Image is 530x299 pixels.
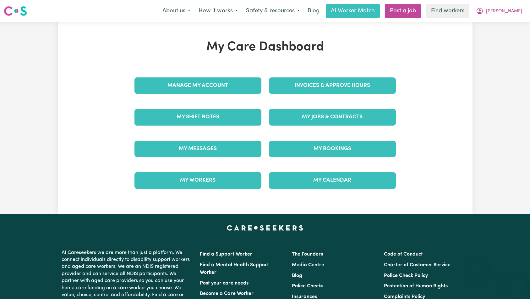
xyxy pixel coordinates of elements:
[4,5,27,17] img: Careseekers logo
[326,4,380,18] a: AI Worker Match
[304,4,323,18] a: Blog
[426,4,469,18] a: Find workers
[384,273,428,278] a: Police Check Policy
[200,281,249,286] a: Post your care needs
[384,284,448,289] a: Protection of Human Rights
[131,40,400,55] h1: My Care Dashboard
[269,77,396,94] a: Invoices & Approve Hours
[292,284,323,289] a: Police Checks
[134,109,261,125] a: My Shift Notes
[471,259,484,271] iframe: Close message
[134,141,261,157] a: My Messages
[292,262,324,268] a: Media Centre
[134,77,261,94] a: Manage My Account
[486,8,522,15] span: [PERSON_NAME]
[227,225,303,230] a: Careseekers home page
[158,4,194,18] button: About us
[269,141,396,157] a: My Bookings
[292,273,302,278] a: Blog
[384,262,451,268] a: Charter of Customer Service
[4,4,27,18] a: Careseekers logo
[505,274,525,294] iframe: Button to launch messaging window
[200,291,254,296] a: Become a Care Worker
[134,172,261,189] a: My Workers
[194,4,242,18] button: How it works
[384,252,423,257] a: Code of Conduct
[385,4,421,18] a: Post a job
[200,262,269,275] a: Find a Mental Health Support Worker
[472,4,526,18] button: My Account
[200,252,252,257] a: Find a Support Worker
[242,4,304,18] button: Safety & resources
[292,252,323,257] a: The Founders
[269,172,396,189] a: My Calendar
[269,109,396,125] a: My Jobs & Contracts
